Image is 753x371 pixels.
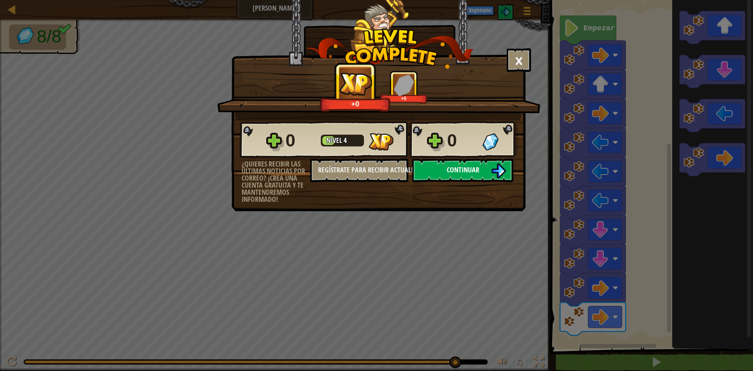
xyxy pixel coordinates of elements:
span: 4 [344,135,347,145]
img: XP Ganada [338,71,373,96]
img: Gemas Ganadas [482,133,498,150]
img: level_complete.png [306,29,474,69]
div: +0 [322,99,389,108]
div: 0 [286,128,316,153]
div: 0 [447,128,478,153]
span: Continuar [447,165,479,175]
button: × [507,48,531,72]
img: Continuar [491,163,506,178]
div: +0 [382,95,426,101]
button: Continuar [412,159,513,182]
img: XP Ganada [369,133,393,150]
button: Regístrate para recibir actualizaciones [310,159,408,182]
div: ¿Quieres recibir las últimas noticias por correo? ¡Crea una cuenta gratuita y te mantendremos inf... [242,161,310,203]
img: Gemas Ganadas [394,74,414,96]
span: Nivel [326,135,344,145]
